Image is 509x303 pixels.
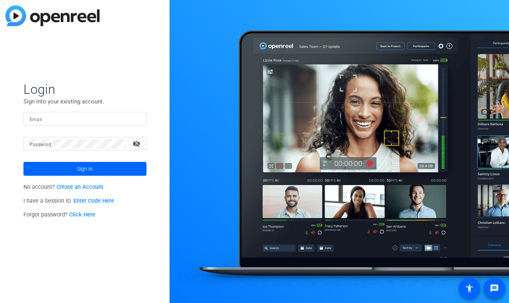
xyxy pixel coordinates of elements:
[128,138,146,149] mat-icon: visibility_off
[23,184,104,190] span: No account?
[73,198,114,204] a: Enter Code Here
[5,5,100,26] img: blue-gradient.svg
[23,198,115,204] span: I have a Session ID.
[30,117,42,122] mat-label: Email
[23,81,146,97] span: Login
[23,162,146,176] button: Sign in
[69,211,95,218] a: Click Here
[30,114,140,123] input: Enter Email Address
[23,211,96,218] span: Forgot password?
[77,159,93,178] span: Sign in
[30,142,52,147] mat-label: Password
[57,184,103,190] a: Create an Account
[465,284,474,293] mat-icon: accessibility
[490,284,499,293] mat-icon: message
[23,97,146,106] p: Sign into your existing account.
